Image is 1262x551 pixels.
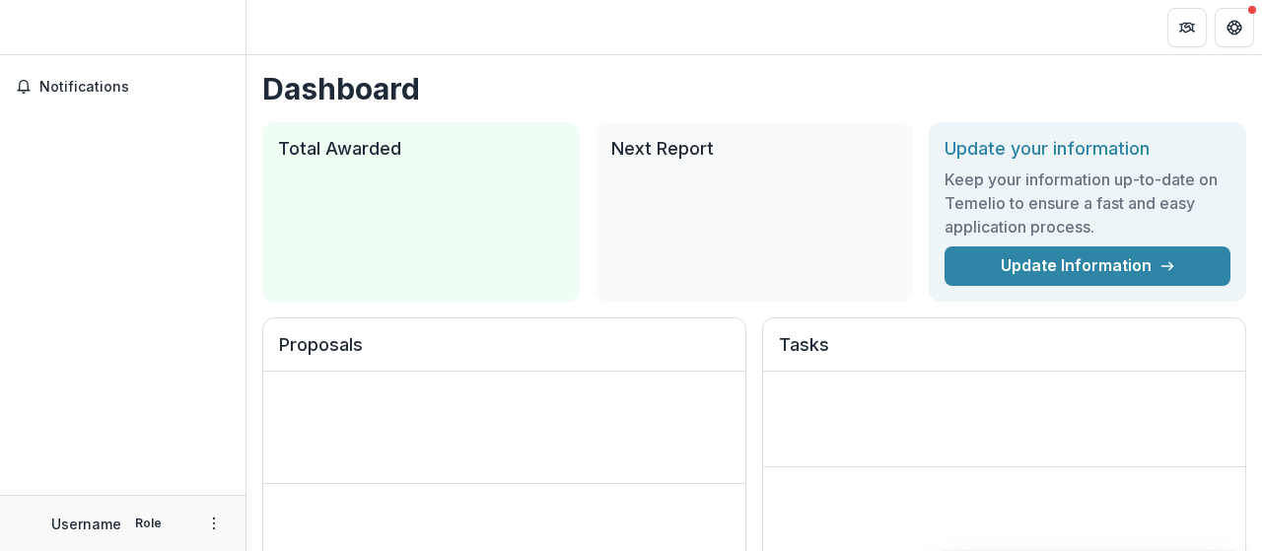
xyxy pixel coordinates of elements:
[202,512,226,535] button: More
[1215,8,1254,47] button: Get Help
[279,334,730,372] h2: Proposals
[39,79,230,96] span: Notifications
[278,138,564,160] h2: Total Awarded
[945,138,1230,160] h2: Update your information
[51,514,121,534] p: Username
[8,71,238,103] button: Notifications
[262,71,1246,106] h1: Dashboard
[611,138,897,160] h2: Next Report
[945,168,1230,239] h3: Keep your information up-to-date on Temelio to ensure a fast and easy application process.
[1167,8,1207,47] button: Partners
[945,246,1230,286] a: Update Information
[129,515,168,532] p: Role
[779,334,1229,372] h2: Tasks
